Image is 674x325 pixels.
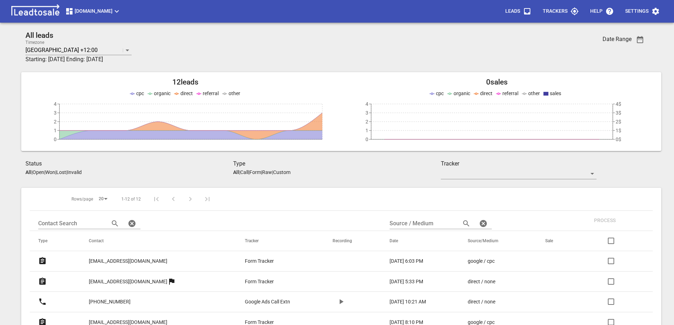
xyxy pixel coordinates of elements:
span: other [229,91,240,96]
div: 20 [96,194,110,204]
a: Form Tracker [245,278,304,285]
button: [DOMAIN_NAME] [62,4,124,18]
p: [EMAIL_ADDRESS][DOMAIN_NAME] [89,278,167,285]
span: | [261,169,262,175]
p: [DATE] 6:03 PM [390,257,423,265]
p: direct / none [468,278,495,285]
tspan: 2$ [616,119,621,124]
span: cpc [136,91,144,96]
h3: Date Range [603,36,632,42]
h2: 0 sales [341,78,653,87]
span: 1-12 of 12 [121,196,141,202]
a: direct / none [468,278,517,285]
span: | [44,169,45,175]
p: Won [45,169,55,175]
tspan: 0$ [616,137,621,142]
p: Call [240,169,248,175]
span: other [528,91,540,96]
button: Date Range [632,31,649,48]
p: Help [590,8,603,15]
tspan: 3 [365,110,368,116]
svg: Form [38,257,47,265]
p: Leads [505,8,520,15]
h3: Starting: [DATE] Ending: [DATE] [25,55,545,64]
tspan: 1 [54,128,57,133]
p: direct / none [468,298,495,306]
h3: Status [25,159,233,168]
th: Sale [537,231,580,251]
span: | [239,169,240,175]
span: | [66,169,67,175]
a: direct / none [468,298,517,306]
p: Form Tracker [245,278,274,285]
span: | [272,169,273,175]
svg: Call [38,297,47,306]
p: Trackers [543,8,568,15]
span: | [55,169,56,175]
svg: More than one lead from this user [167,277,176,286]
aside: All [25,169,31,175]
h2: 12 leads [30,78,341,87]
th: Recording [324,231,381,251]
p: Invalid [67,169,82,175]
p: [DATE] 5:33 PM [390,278,423,285]
p: Form Tracker [245,257,274,265]
p: [EMAIL_ADDRESS][DOMAIN_NAME] [89,257,167,265]
tspan: 4 [365,101,368,107]
span: referral [502,91,518,96]
span: referral [203,91,219,96]
tspan: 0 [54,137,57,142]
a: Google Ads Call Extn [245,298,304,306]
a: [PHONE_NUMBER] [89,293,131,311]
span: cpc [436,91,444,96]
tspan: 4$ [616,101,621,107]
a: google / cpc [468,257,517,265]
span: organic [454,91,470,96]
p: Settings [625,8,649,15]
span: | [31,169,33,175]
p: Lost [56,169,66,175]
label: Timezone [25,40,44,45]
a: [EMAIL_ADDRESS][DOMAIN_NAME] [89,253,167,270]
span: direct [180,91,193,96]
span: | [248,169,249,175]
p: Raw [262,169,272,175]
th: Tracker [236,231,324,251]
p: Custom [273,169,290,175]
h3: Type [233,159,441,168]
a: [DATE] 5:33 PM [390,278,439,285]
th: Date [381,231,459,251]
p: [GEOGRAPHIC_DATA] +12:00 [25,46,98,54]
th: Source/Medium [459,231,537,251]
tspan: 3$ [616,110,621,116]
h2: All leads [25,31,545,40]
a: Form Tracker [245,257,304,265]
span: direct [480,91,492,96]
span: [DOMAIN_NAME] [65,7,121,16]
tspan: 3 [54,110,57,116]
img: logo [8,4,62,18]
tspan: 0 [365,137,368,142]
p: [PHONE_NUMBER] [89,298,131,306]
tspan: 2 [365,119,368,124]
span: Rows/page [71,196,93,202]
tspan: 1 [365,128,368,133]
aside: All [233,169,239,175]
tspan: 1$ [616,128,621,133]
h3: Tracker [441,159,597,168]
tspan: 4 [54,101,57,107]
a: [DATE] 10:21 AM [390,298,439,306]
th: Type [30,231,80,251]
p: [DATE] 10:21 AM [390,298,426,306]
svg: Form [38,277,47,286]
a: [DATE] 6:03 PM [390,257,439,265]
span: sales [550,91,561,96]
th: Contact [80,231,236,251]
a: [EMAIL_ADDRESS][DOMAIN_NAME] [89,273,167,290]
p: Open [33,169,44,175]
tspan: 2 [54,119,57,124]
p: Form [249,169,261,175]
span: organic [154,91,171,96]
p: Google Ads Call Extn [245,298,290,306]
p: google / cpc [468,257,495,265]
